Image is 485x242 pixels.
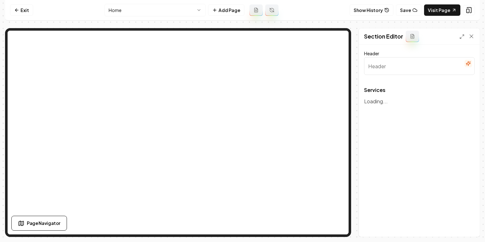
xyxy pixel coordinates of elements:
[27,220,60,227] span: Page Navigator
[364,51,379,56] label: Header
[265,4,278,16] button: Regenerate page
[406,31,419,42] button: Add admin section prompt
[396,4,422,16] button: Save
[10,4,33,16] a: Exit
[350,4,393,16] button: Show History
[249,4,263,16] button: Add admin page prompt
[424,4,460,16] a: Visit Page
[364,57,475,75] input: Header
[208,4,244,16] button: Add Page
[11,216,67,231] button: Page Navigator
[364,98,475,105] p: Loading...
[364,88,475,93] span: Services
[364,32,403,41] h2: Section Editor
